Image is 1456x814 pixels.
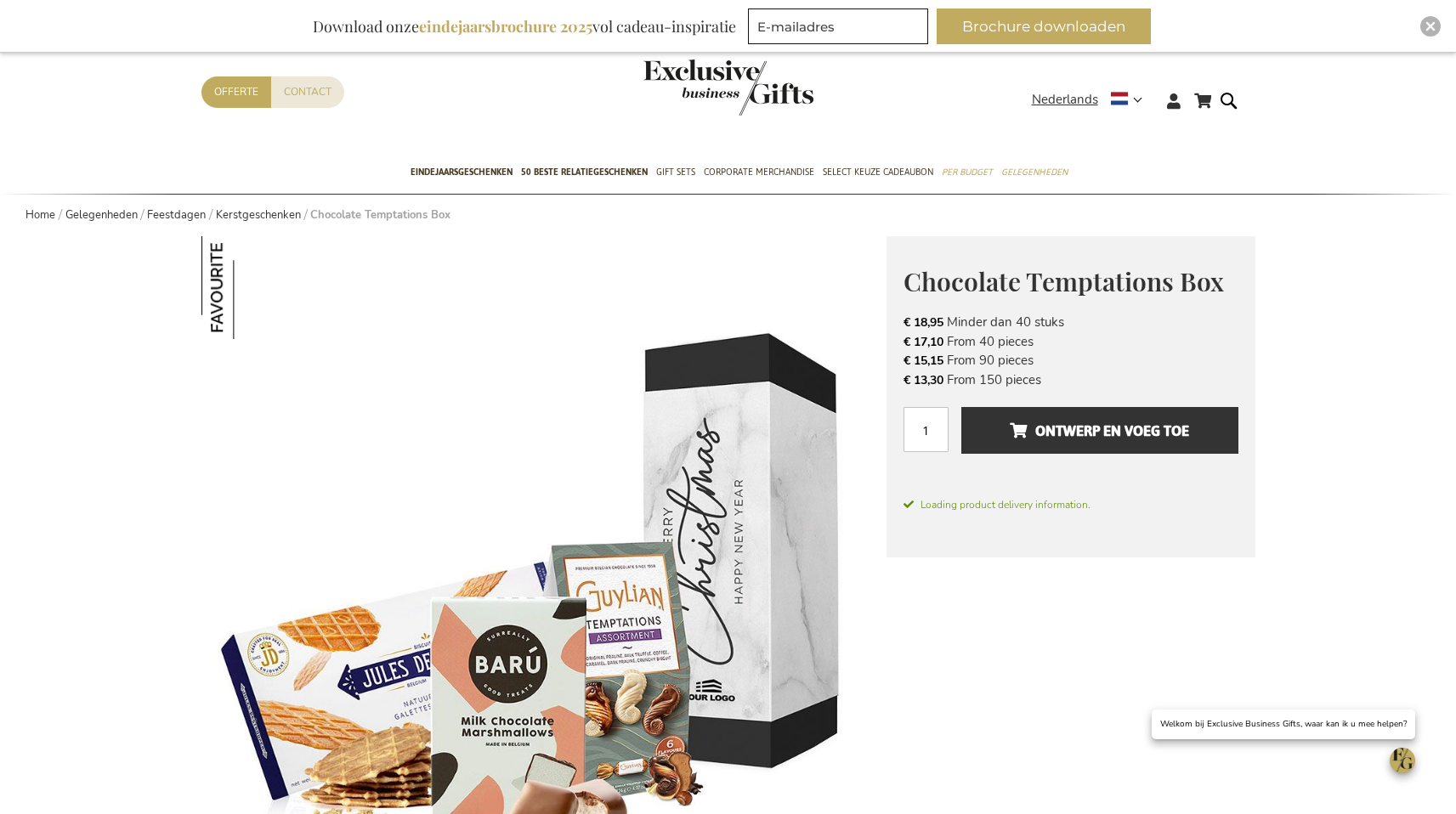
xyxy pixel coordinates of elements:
span: Per Budget [942,163,993,181]
span: Select Keuze Cadeaubon [823,163,933,181]
span: 50 beste relatiegeschenken [521,163,648,181]
div: Close [1420,16,1441,37]
button: Ontwerp en voeg toe [961,407,1238,454]
a: Home [25,207,55,223]
span: € 18,95 [904,314,943,331]
span: Gift Sets [656,163,695,181]
li: From 40 pieces [904,332,1238,351]
button: Brochure downloaden [937,8,1151,44]
span: Nederlands [1032,90,1098,110]
span: Loading product delivery information. [904,497,1238,512]
b: eindejaarsbrochure 2025 [419,16,592,37]
div: Nederlands [1032,90,1153,110]
a: Kerstgeschenken [216,207,301,223]
span: Chocolate Temptations Box [904,264,1224,298]
img: Exclusive Business gifts logo [643,59,813,116]
strong: Chocolate Temptations Box [310,207,450,223]
a: Contact [271,76,344,108]
a: store logo [643,59,728,116]
li: From 150 pieces [904,370,1238,389]
div: Download onze vol cadeau-inspiratie [305,8,744,44]
a: Feestdagen [147,207,206,223]
a: Gelegenheden [65,207,138,223]
span: € 13,30 [904,372,943,388]
input: Aantal [904,407,949,452]
li: From 90 pieces [904,351,1238,370]
span: Ontwerp en voeg toe [1010,417,1189,444]
span: € 15,15 [904,353,943,369]
form: marketing offers and promotions [748,8,933,49]
a: Offerte [201,76,271,108]
span: € 17,10 [904,334,943,350]
li: Minder dan 40 stuks [904,313,1238,331]
img: Chocolate Temptations Box [201,236,304,339]
span: Corporate Merchandise [704,163,814,181]
span: Eindejaarsgeschenken [411,163,513,181]
input: E-mailadres [748,8,928,44]
span: Gelegenheden [1001,163,1068,181]
img: Close [1425,21,1436,31]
